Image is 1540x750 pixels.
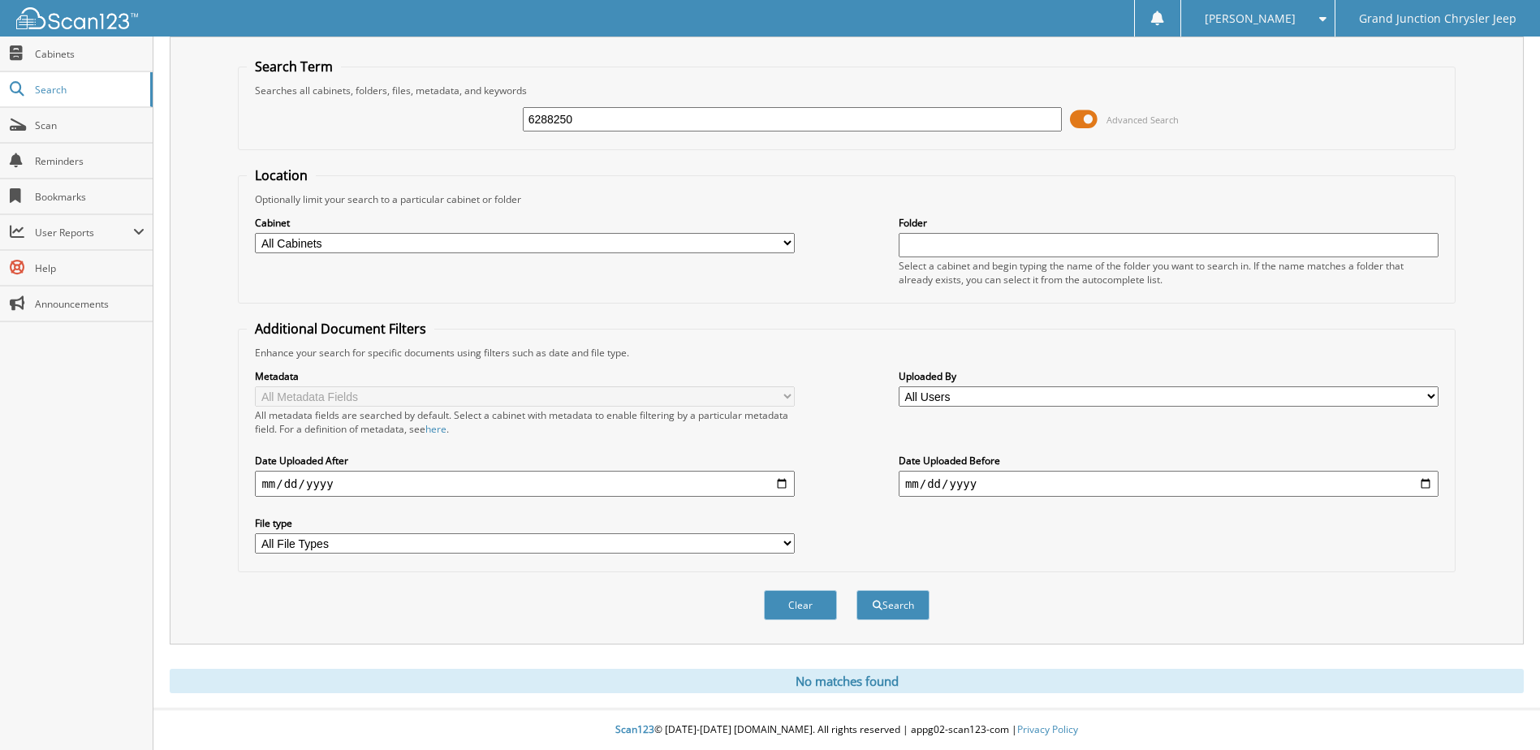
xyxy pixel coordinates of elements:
[153,710,1540,750] div: © [DATE]-[DATE] [DOMAIN_NAME]. All rights reserved | appg02-scan123-com |
[899,216,1439,230] label: Folder
[35,119,145,132] span: Scan
[35,47,145,61] span: Cabinets
[899,259,1439,287] div: Select a cabinet and begin typing the name of the folder you want to search in. If the name match...
[255,369,795,383] label: Metadata
[247,346,1446,360] div: Enhance your search for specific documents using filters such as date and file type.
[255,454,795,468] label: Date Uploaded After
[1205,14,1296,24] span: [PERSON_NAME]
[1017,722,1078,736] a: Privacy Policy
[35,190,145,204] span: Bookmarks
[255,408,795,436] div: All metadata fields are searched by default. Select a cabinet with metadata to enable filtering b...
[35,297,145,311] span: Announcements
[425,422,446,436] a: here
[1459,672,1540,750] iframe: Chat Widget
[899,369,1439,383] label: Uploaded By
[247,58,341,75] legend: Search Term
[764,590,837,620] button: Clear
[255,516,795,530] label: File type
[35,226,133,239] span: User Reports
[1106,114,1179,126] span: Advanced Search
[35,83,142,97] span: Search
[16,7,138,29] img: scan123-logo-white.svg
[856,590,930,620] button: Search
[247,320,434,338] legend: Additional Document Filters
[247,166,316,184] legend: Location
[1359,14,1516,24] span: Grand Junction Chrysler Jeep
[899,454,1439,468] label: Date Uploaded Before
[35,154,145,168] span: Reminders
[255,471,795,497] input: start
[247,192,1446,206] div: Optionally limit your search to a particular cabinet or folder
[899,471,1439,497] input: end
[615,722,654,736] span: Scan123
[247,84,1446,97] div: Searches all cabinets, folders, files, metadata, and keywords
[35,261,145,275] span: Help
[170,669,1524,693] div: No matches found
[255,216,795,230] label: Cabinet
